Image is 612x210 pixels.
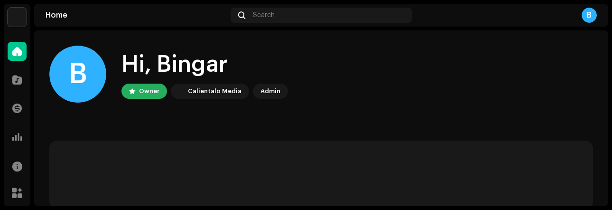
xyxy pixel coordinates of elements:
[253,11,275,19] span: Search
[260,86,280,97] div: Admin
[49,46,106,103] div: B
[139,86,159,97] div: Owner
[173,86,184,97] img: 4d5a508c-c80f-4d99-b7fb-82554657661d
[46,11,227,19] div: Home
[188,86,241,97] div: Calientalo Media
[582,8,597,23] div: B
[8,8,27,27] img: 4d5a508c-c80f-4d99-b7fb-82554657661d
[121,49,288,80] div: Hi, Bingar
